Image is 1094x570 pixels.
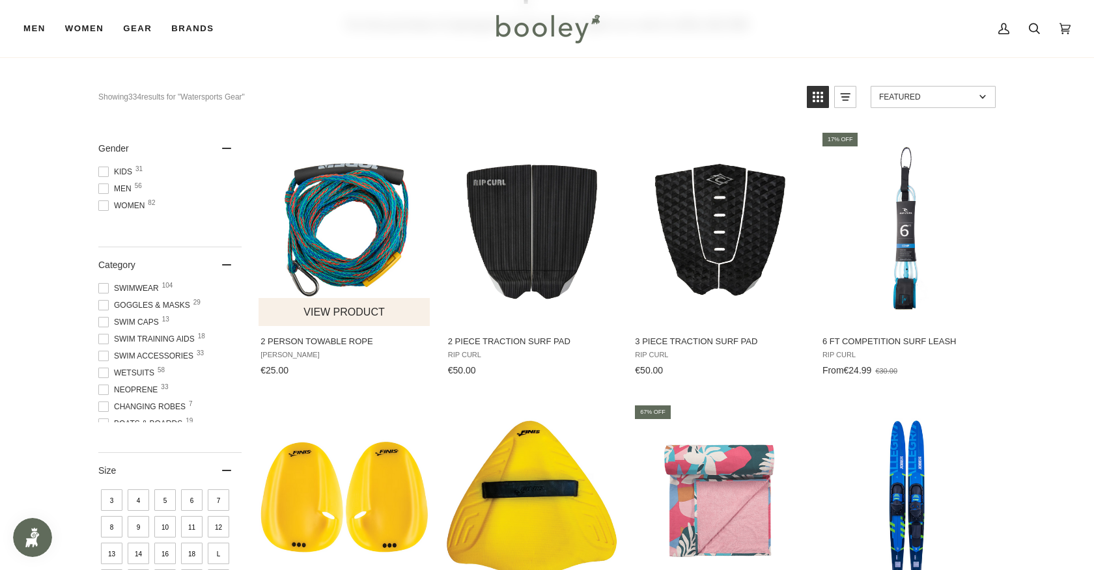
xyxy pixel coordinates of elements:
[123,22,152,35] span: Gear
[490,10,604,47] img: Booley
[446,131,619,381] a: 2 Piece Traction Surf Pad
[135,183,142,189] span: 56
[65,22,104,35] span: Women
[822,133,858,146] div: 17% off
[635,365,663,375] span: €50.00
[128,543,149,564] span: Size: 14
[98,401,189,413] span: Changing Robes
[98,86,797,108] div: Showing results for "Watersports Gear"
[171,22,214,35] span: Brands
[208,516,229,537] span: Size: 12
[162,282,173,289] span: 104
[98,166,136,178] span: Kids
[259,142,431,315] img: Jobe 2 Person Towable Rope - Booley Galway
[135,166,143,172] span: 31
[98,282,163,294] span: Swimwear
[101,543,122,564] span: Size: 13
[128,516,149,537] span: Size: 9
[635,405,671,419] div: 67% off
[181,543,203,564] span: Size: 18
[189,401,193,407] span: 7
[822,351,991,359] span: Rip Curl
[446,142,619,315] img: Rip Curl 2 Piece Traction Surf Pad Black - Booley Galway
[820,131,993,381] a: 6 ft Competition Surf Leash
[260,351,429,359] span: [PERSON_NAME]
[98,183,135,195] span: Men
[98,418,186,429] span: Boats & Boards
[260,365,288,375] span: €25.00
[834,86,856,108] a: View list mode
[98,200,148,211] span: Women
[98,260,135,270] span: Category
[98,384,161,396] span: Neoprene
[23,22,46,35] span: Men
[879,92,975,102] span: Featured
[448,351,617,359] span: Rip Curl
[128,92,141,102] b: 334
[197,350,204,357] span: 33
[154,516,176,537] span: Size: 10
[154,489,176,511] span: Size: 5
[186,418,193,424] span: 19
[448,336,617,347] span: 2 Piece Traction Surf Pad
[822,336,991,347] span: 6 ft Competition Surf Leash
[128,489,149,511] span: Size: 4
[448,365,476,375] span: €50.00
[101,489,122,511] span: Size: 3
[98,367,158,379] span: Wetsuits
[875,367,897,375] span: €30.00
[181,489,203,511] span: Size: 6
[807,86,829,108] a: View grid mode
[820,142,993,315] img: Rip Curl 6ft Comp Surf Leash Blue - Booley Galway
[98,333,199,345] span: Swim Training Aids
[98,350,197,362] span: Swim Accessories
[193,299,201,306] span: 29
[158,367,165,373] span: 58
[844,365,872,375] span: €24.99
[101,516,122,537] span: Size: 8
[635,351,804,359] span: Rip Curl
[154,543,176,564] span: Size: 16
[635,336,804,347] span: 3 Piece Traction Surf Pad
[822,365,844,375] span: From
[198,333,205,340] span: 18
[98,299,194,311] span: Goggles & Masks
[260,336,429,347] span: 2 Person Towable Rope
[98,143,129,154] span: Gender
[13,518,52,557] iframe: Button to open loyalty program pop-up
[259,131,431,381] a: 2 Person Towable Rope
[98,465,116,476] span: Size
[162,316,169,323] span: 13
[259,298,430,326] button: View product
[181,516,203,537] span: Size: 11
[208,489,229,511] span: Size: 7
[98,316,163,328] span: Swim Caps
[633,142,806,315] img: Rip Curl 2 Piece Traction Surf Pad Black - Booley Galway
[148,200,155,206] span: 82
[871,86,996,108] a: Sort options
[208,543,229,564] span: Size: L
[633,131,806,381] a: 3 Piece Traction Surf Pad
[161,384,168,390] span: 33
